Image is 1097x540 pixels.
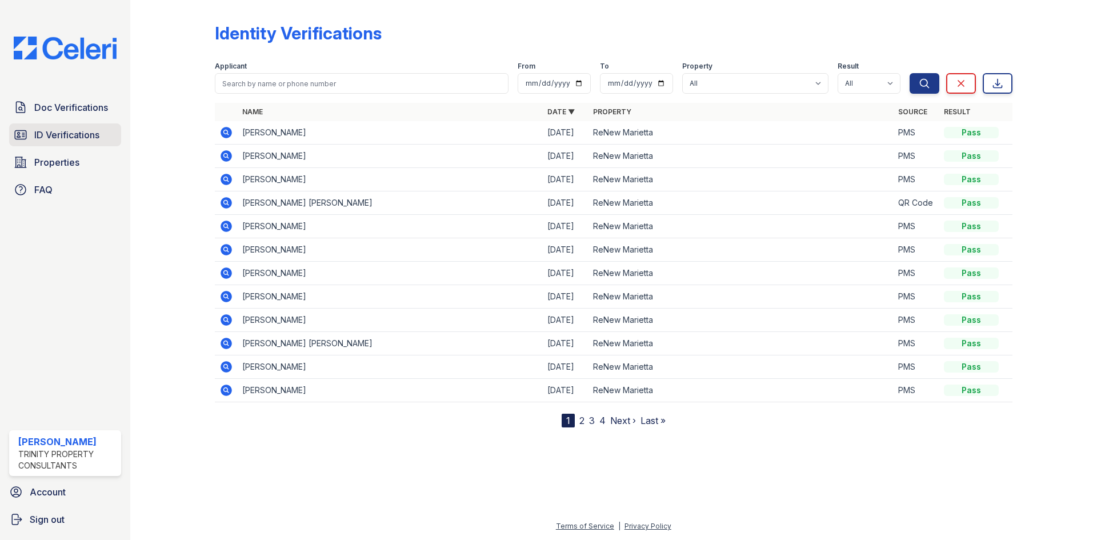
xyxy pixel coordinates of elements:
[543,379,588,402] td: [DATE]
[238,355,543,379] td: [PERSON_NAME]
[588,121,894,145] td: ReNew Marietta
[238,215,543,238] td: [PERSON_NAME]
[5,481,126,503] a: Account
[944,291,999,302] div: Pass
[215,73,509,94] input: Search by name or phone number
[944,107,971,116] a: Result
[838,62,859,71] label: Result
[238,332,543,355] td: [PERSON_NAME] [PERSON_NAME]
[944,150,999,162] div: Pass
[894,191,939,215] td: QR Code
[944,338,999,349] div: Pass
[518,62,535,71] label: From
[610,415,636,426] a: Next ›
[5,37,126,59] img: CE_Logo_Blue-a8612792a0a2168367f1c8372b55b34899dd931a85d93a1a3d3e32e68fde9ad4.png
[898,107,927,116] a: Source
[618,522,620,530] div: |
[238,168,543,191] td: [PERSON_NAME]
[34,155,79,169] span: Properties
[238,309,543,332] td: [PERSON_NAME]
[588,285,894,309] td: ReNew Marietta
[556,522,614,530] a: Terms of Service
[944,385,999,396] div: Pass
[894,215,939,238] td: PMS
[9,178,121,201] a: FAQ
[682,62,712,71] label: Property
[894,168,939,191] td: PMS
[543,145,588,168] td: [DATE]
[588,145,894,168] td: ReNew Marietta
[543,168,588,191] td: [DATE]
[18,435,117,449] div: [PERSON_NAME]
[944,174,999,185] div: Pass
[894,379,939,402] td: PMS
[34,128,99,142] span: ID Verifications
[238,238,543,262] td: [PERSON_NAME]
[579,415,584,426] a: 2
[30,485,66,499] span: Account
[588,355,894,379] td: ReNew Marietta
[238,285,543,309] td: [PERSON_NAME]
[944,244,999,255] div: Pass
[588,238,894,262] td: ReNew Marietta
[894,262,939,285] td: PMS
[593,107,631,116] a: Property
[588,262,894,285] td: ReNew Marietta
[215,23,382,43] div: Identity Verifications
[543,238,588,262] td: [DATE]
[215,62,247,71] label: Applicant
[624,522,671,530] a: Privacy Policy
[640,415,666,426] a: Last »
[894,121,939,145] td: PMS
[543,355,588,379] td: [DATE]
[543,309,588,332] td: [DATE]
[34,101,108,114] span: Doc Verifications
[5,508,126,531] a: Sign out
[30,513,65,526] span: Sign out
[238,145,543,168] td: [PERSON_NAME]
[34,183,53,197] span: FAQ
[944,221,999,232] div: Pass
[944,267,999,279] div: Pass
[894,285,939,309] td: PMS
[242,107,263,116] a: Name
[9,96,121,119] a: Doc Verifications
[894,309,939,332] td: PMS
[894,355,939,379] td: PMS
[599,415,606,426] a: 4
[894,332,939,355] td: PMS
[238,262,543,285] td: [PERSON_NAME]
[543,285,588,309] td: [DATE]
[944,197,999,209] div: Pass
[589,415,595,426] a: 3
[944,361,999,373] div: Pass
[9,151,121,174] a: Properties
[543,332,588,355] td: [DATE]
[543,262,588,285] td: [DATE]
[543,191,588,215] td: [DATE]
[588,168,894,191] td: ReNew Marietta
[588,309,894,332] td: ReNew Marietta
[238,191,543,215] td: [PERSON_NAME] [PERSON_NAME]
[543,215,588,238] td: [DATE]
[944,127,999,138] div: Pass
[18,449,117,471] div: Trinity Property Consultants
[894,145,939,168] td: PMS
[238,121,543,145] td: [PERSON_NAME]
[543,121,588,145] td: [DATE]
[9,123,121,146] a: ID Verifications
[944,314,999,326] div: Pass
[588,379,894,402] td: ReNew Marietta
[588,215,894,238] td: ReNew Marietta
[547,107,575,116] a: Date ▼
[588,332,894,355] td: ReNew Marietta
[562,414,575,427] div: 1
[600,62,609,71] label: To
[238,379,543,402] td: [PERSON_NAME]
[894,238,939,262] td: PMS
[588,191,894,215] td: ReNew Marietta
